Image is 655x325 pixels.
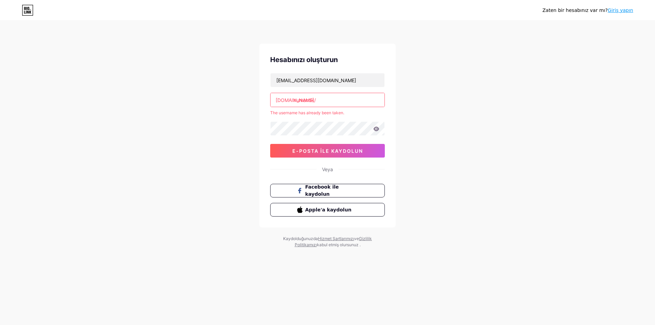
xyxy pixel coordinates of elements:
[271,93,384,107] input: kullanıcı adı
[305,207,352,212] font: Apple'a kaydolun
[271,73,384,87] input: E-posta
[354,236,359,241] font: ve
[270,184,385,197] button: Facebook ile kaydolun
[317,242,361,247] font: kabul etmiş olursunuz .
[270,144,385,158] button: e-posta ile kaydolun
[270,56,338,64] font: Hesabınızı oluşturun
[322,166,333,172] font: Veya
[283,236,318,241] font: Kaydolduğunuzda
[305,184,339,197] font: Facebook ile kaydolun
[270,203,385,217] button: Apple'a kaydolun
[270,110,385,116] div: The username has already been taken.
[292,148,363,154] font: e-posta ile kaydolun
[608,8,633,13] a: Giriş yapın
[318,236,354,241] a: Hizmet Şartlarımızı
[276,97,316,103] font: [DOMAIN_NAME]/
[542,8,608,13] font: Zaten bir hesabınız var mı?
